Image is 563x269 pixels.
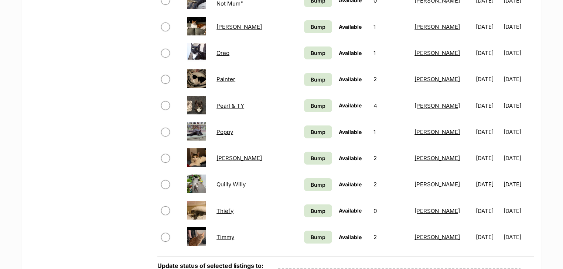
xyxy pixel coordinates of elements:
[504,145,533,171] td: [DATE]
[216,207,233,214] a: Thiefy
[216,23,262,30] a: [PERSON_NAME]
[216,128,233,135] a: Poppy
[311,233,325,241] span: Bump
[414,128,460,135] a: [PERSON_NAME]
[304,46,332,59] a: Bump
[216,181,246,188] a: Quilly Willy
[473,198,503,224] td: [DATE]
[504,66,533,92] td: [DATE]
[304,125,332,138] a: Bump
[304,152,332,165] a: Bump
[414,76,460,83] a: [PERSON_NAME]
[216,155,262,162] a: [PERSON_NAME]
[304,204,332,217] a: Bump
[504,119,533,145] td: [DATE]
[414,181,460,188] a: [PERSON_NAME]
[414,23,460,30] a: [PERSON_NAME]
[311,102,325,110] span: Bump
[304,20,332,33] a: Bump
[473,93,503,118] td: [DATE]
[504,40,533,66] td: [DATE]
[304,231,332,244] a: Bump
[339,207,362,214] span: Available
[304,99,332,112] a: Bump
[371,66,411,92] td: 2
[339,102,362,108] span: Available
[339,234,362,240] span: Available
[414,234,460,241] a: [PERSON_NAME]
[371,119,411,145] td: 1
[339,50,362,56] span: Available
[371,198,411,224] td: 0
[311,76,325,83] span: Bump
[473,224,503,250] td: [DATE]
[216,76,235,83] a: Painter
[311,207,325,215] span: Bump
[339,24,362,30] span: Available
[473,172,503,197] td: [DATE]
[504,224,533,250] td: [DATE]
[371,145,411,171] td: 2
[414,207,460,214] a: [PERSON_NAME]
[311,181,325,189] span: Bump
[371,224,411,250] td: 2
[504,172,533,197] td: [DATE]
[371,40,411,66] td: 1
[473,145,503,171] td: [DATE]
[371,172,411,197] td: 2
[339,129,362,135] span: Available
[216,49,229,56] a: Oreo
[504,198,533,224] td: [DATE]
[216,102,244,109] a: Pearl & TY
[473,40,503,66] td: [DATE]
[304,178,332,191] a: Bump
[311,49,325,57] span: Bump
[311,128,325,136] span: Bump
[414,49,460,56] a: [PERSON_NAME]
[473,14,503,39] td: [DATE]
[304,73,332,86] a: Bump
[414,155,460,162] a: [PERSON_NAME]
[504,14,533,39] td: [DATE]
[473,119,503,145] td: [DATE]
[311,23,325,31] span: Bump
[339,155,362,161] span: Available
[473,66,503,92] td: [DATE]
[371,14,411,39] td: 1
[339,181,362,187] span: Available
[339,76,362,82] span: Available
[371,93,411,118] td: 4
[504,93,533,118] td: [DATE]
[311,154,325,162] span: Bump
[216,234,234,241] a: Timmy
[414,102,460,109] a: [PERSON_NAME]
